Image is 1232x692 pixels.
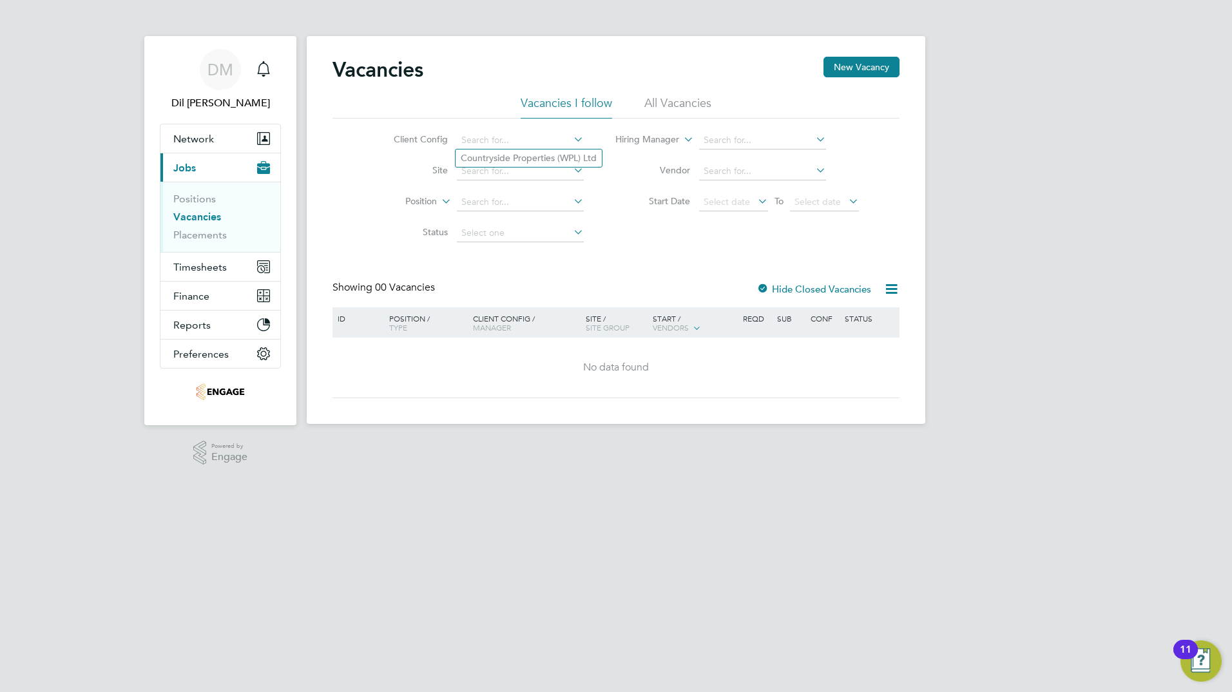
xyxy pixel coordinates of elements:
[332,281,438,294] div: Showing
[173,229,227,241] a: Placements
[334,361,898,374] div: No data found
[332,57,423,82] h2: Vacancies
[160,182,280,252] div: Jobs
[374,133,448,145] label: Client Config
[756,283,871,295] label: Hide Closed Vacancies
[842,307,898,329] div: Status
[823,57,900,77] button: New Vacancy
[173,348,229,360] span: Preferences
[586,322,630,332] span: Site Group
[160,253,280,281] button: Timesheets
[173,211,221,223] a: Vacancies
[699,131,826,149] input: Search for...
[334,307,380,329] div: ID
[473,322,511,332] span: Manager
[160,381,281,402] a: Go to home page
[211,441,247,452] span: Powered by
[582,307,650,338] div: Site /
[160,95,281,111] span: Dil Mistry
[457,131,584,149] input: Search for...
[616,164,690,176] label: Vendor
[457,162,584,180] input: Search for...
[160,311,280,339] button: Reports
[1180,649,1191,666] div: 11
[374,164,448,176] label: Site
[389,322,407,332] span: Type
[470,307,582,338] div: Client Config /
[457,224,584,242] input: Select one
[173,193,216,205] a: Positions
[644,95,711,119] li: All Vacancies
[160,153,280,182] button: Jobs
[160,340,280,368] button: Preferences
[160,49,281,111] a: DMDil [PERSON_NAME]
[211,452,247,463] span: Engage
[771,193,787,209] span: To
[173,261,227,273] span: Timesheets
[380,307,470,338] div: Position /
[794,196,841,207] span: Select date
[807,307,841,329] div: Conf
[704,196,750,207] span: Select date
[173,133,214,145] span: Network
[160,282,280,310] button: Finance
[374,226,448,238] label: Status
[456,149,602,167] li: Countryside Properties (WPL) Ltd
[653,322,689,332] span: Vendors
[173,162,196,174] span: Jobs
[144,36,296,425] nav: Main navigation
[605,133,679,146] label: Hiring Manager
[160,124,280,153] button: Network
[774,307,807,329] div: Sub
[363,195,437,208] label: Position
[196,381,245,402] img: optima-uk-logo-retina.png
[616,195,690,207] label: Start Date
[740,307,773,329] div: Reqd
[1180,640,1222,682] button: Open Resource Center, 11 new notifications
[173,290,209,302] span: Finance
[457,193,584,211] input: Search for...
[521,95,612,119] li: Vacancies I follow
[375,281,435,294] span: 00 Vacancies
[699,162,826,180] input: Search for...
[650,307,740,340] div: Start /
[173,319,211,331] span: Reports
[207,61,233,78] span: DM
[193,441,248,465] a: Powered byEngage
